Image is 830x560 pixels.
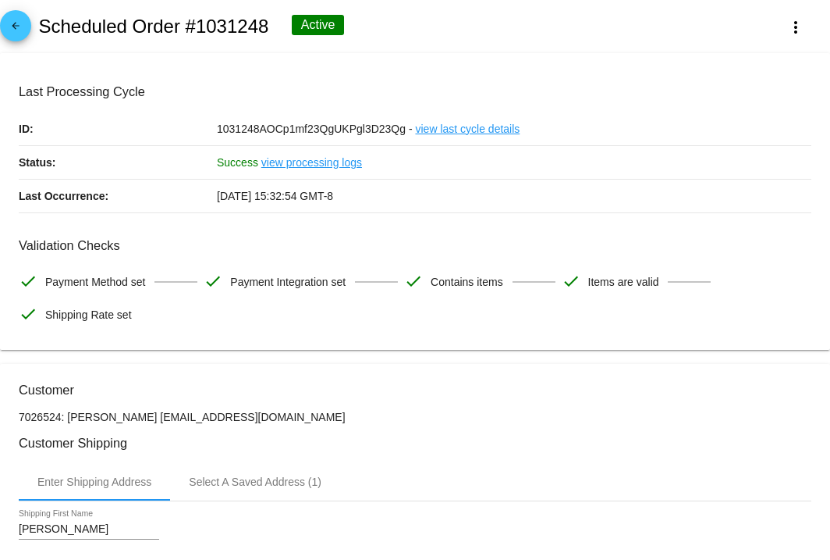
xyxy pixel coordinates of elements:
[6,20,25,39] mat-icon: arrow_back
[217,190,333,202] span: [DATE] 15:32:54 GMT-8
[19,180,217,212] p: Last Occurrence:
[786,18,805,37] mat-icon: more_vert
[204,272,222,291] mat-icon: check
[37,476,151,488] div: Enter Shipping Address
[45,266,145,298] span: Payment Method set
[45,298,132,331] span: Shipping Rate set
[588,266,659,298] span: Items are valid
[19,146,217,179] p: Status:
[230,266,346,298] span: Payment Integration set
[19,383,811,398] h3: Customer
[19,305,37,323] mat-icon: check
[19,272,37,291] mat-icon: check
[431,266,503,298] span: Contains items
[415,112,520,145] a: view last cycle details
[19,436,811,451] h3: Customer Shipping
[19,238,811,253] h3: Validation Checks
[19,523,159,536] input: Shipping First Name
[19,84,811,99] h3: Last Processing Cycle
[19,411,811,423] p: 7026524: [PERSON_NAME] [EMAIL_ADDRESS][DOMAIN_NAME]
[261,146,362,179] a: view processing logs
[38,16,268,37] h2: Scheduled Order #1031248
[292,15,345,35] div: Active
[404,272,423,291] mat-icon: check
[217,123,413,135] span: 1031248AOCp1mf23QgUKPgl3D23Qg -
[189,476,321,488] div: Select A Saved Address (1)
[562,272,580,291] mat-icon: check
[19,112,217,145] p: ID:
[217,156,258,169] span: Success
